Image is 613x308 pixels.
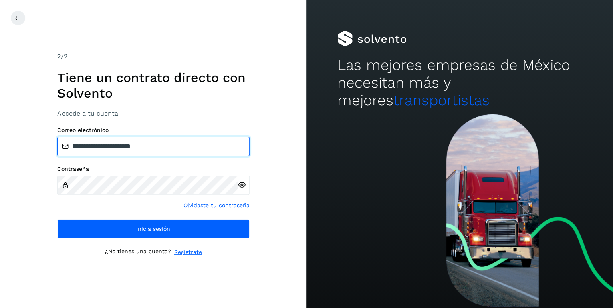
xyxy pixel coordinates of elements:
button: Inicia sesión [57,219,250,238]
label: Contraseña [57,166,250,172]
span: 2 [57,52,61,60]
label: Correo electrónico [57,127,250,134]
p: ¿No tienes una cuenta? [105,248,171,256]
h1: Tiene un contrato directo con Solvento [57,70,250,101]
h2: Las mejores empresas de México necesitan más y mejores [337,56,583,110]
h3: Accede a tu cuenta [57,110,250,117]
span: transportistas [393,92,490,109]
a: Regístrate [174,248,202,256]
span: Inicia sesión [136,226,170,232]
div: /2 [57,52,250,61]
a: Olvidaste tu contraseña [183,201,250,210]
